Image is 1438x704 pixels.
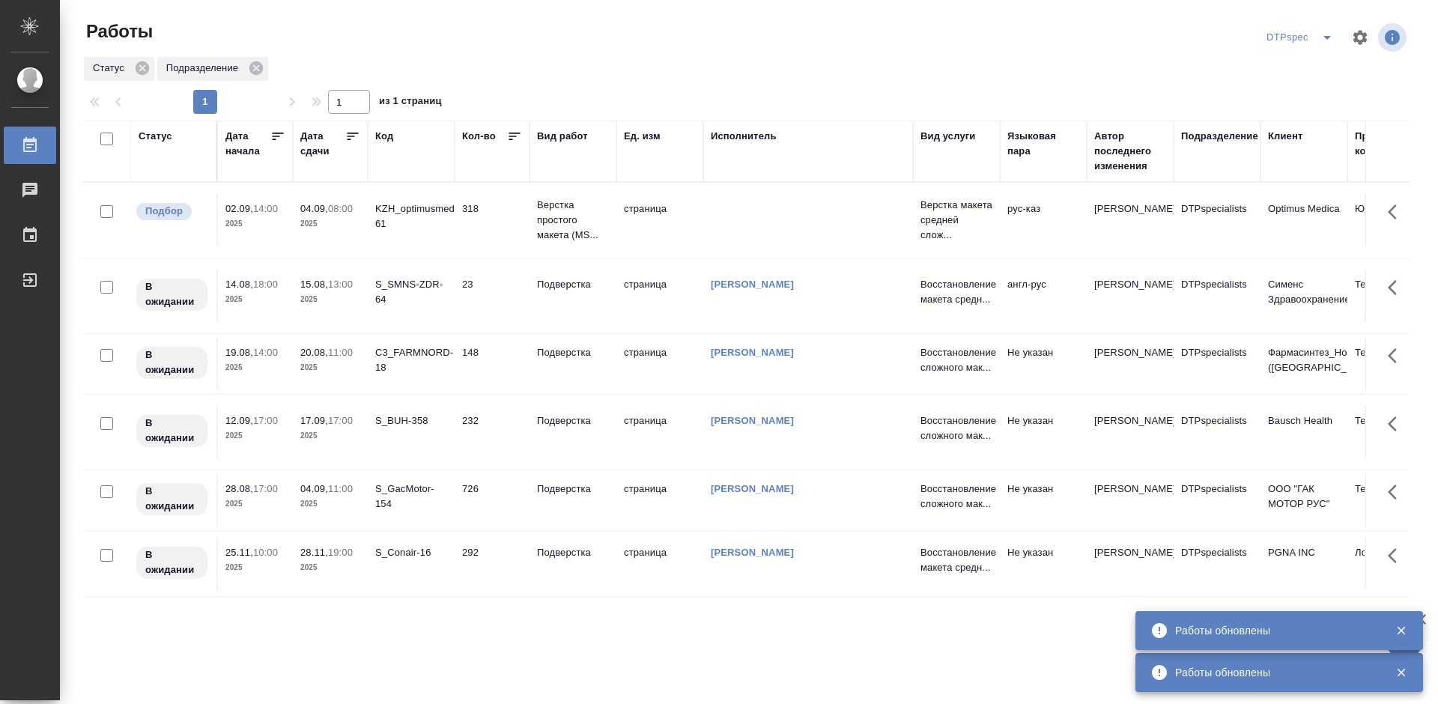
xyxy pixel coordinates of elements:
p: 2025 [225,428,285,443]
p: Подверстка [537,277,609,292]
td: DTPspecialists [1174,270,1260,322]
td: [PERSON_NAME] [1087,406,1174,458]
button: Закрыть [1386,666,1416,679]
div: Подразделение [1181,129,1258,144]
span: Настроить таблицу [1342,19,1378,55]
p: 04.09, [300,203,328,214]
div: Вид работ [537,129,588,144]
td: [PERSON_NAME] [1087,270,1174,322]
p: Подверстка [537,413,609,428]
p: 17:00 [253,483,278,494]
p: 02.09, [225,203,253,214]
p: 28.08, [225,483,253,494]
p: Подверстка [537,482,609,497]
p: Восстановление макета средн... [920,277,992,307]
td: Не указан [1000,406,1087,458]
div: Исполнитель назначен, приступать к работе пока рано [135,413,209,449]
p: 10:00 [253,547,278,558]
div: Дата начала [225,129,270,159]
div: Исполнитель [711,129,777,144]
td: рус-каз [1000,194,1087,246]
p: Верстка простого макета (MS... [537,198,609,243]
td: страница [616,270,703,322]
td: 292 [455,538,530,590]
div: Автор последнего изменения [1094,129,1166,174]
p: Восстановление сложного мак... [920,413,992,443]
p: ООО "ГАК МОТОР РУС" [1268,482,1340,512]
p: Подразделение [166,61,243,76]
div: Кол-во [462,129,496,144]
td: 318 [455,194,530,246]
p: 2025 [300,497,360,512]
div: Работы обновлены [1175,623,1373,638]
div: Клиент [1268,129,1302,144]
td: Не указан [1000,474,1087,527]
p: Статус [93,61,130,76]
div: Языковая пара [1007,129,1079,159]
p: 18:00 [253,279,278,290]
td: [PERSON_NAME] [1087,338,1174,390]
p: 17.09, [300,415,328,426]
p: 08:00 [328,203,353,214]
p: 14.08, [225,279,253,290]
button: Здесь прячутся важные кнопки [1379,338,1415,374]
p: Восстановление сложного мак... [920,482,992,512]
p: Подверстка [537,545,609,560]
a: [PERSON_NAME] [711,483,794,494]
td: Технический [1347,474,1434,527]
div: C3_FARMNORD-18 [375,345,447,375]
p: 28.11, [300,547,328,558]
button: Закрыть [1386,624,1416,637]
td: 232 [455,406,530,458]
p: 13:00 [328,279,353,290]
p: Optimus Medica [1268,201,1340,216]
p: 2025 [300,292,360,307]
span: Работы [82,19,153,43]
p: 2025 [225,497,285,512]
td: DTPspecialists [1174,538,1260,590]
p: 14:00 [253,347,278,358]
div: split button [1263,25,1342,49]
p: 2025 [300,560,360,575]
a: [PERSON_NAME] [711,347,794,358]
p: 2025 [225,360,285,375]
div: S_Conair-16 [375,545,447,560]
td: Не указан [1000,538,1087,590]
div: Вид услуги [920,129,976,144]
p: Восстановление сложного мак... [920,345,992,375]
td: Не указан [1000,338,1087,390]
div: Проектная команда [1355,129,1427,159]
p: 17:00 [328,415,353,426]
a: [PERSON_NAME] [711,415,794,426]
td: [PERSON_NAME] [1087,474,1174,527]
td: страница [616,194,703,246]
div: Код [375,129,393,144]
p: 25.11, [225,547,253,558]
div: Исполнитель назначен, приступать к работе пока рано [135,345,209,380]
p: В ожидании [145,484,198,514]
td: 148 [455,338,530,390]
p: Восстановление макета средн... [920,545,992,575]
td: страница [616,338,703,390]
span: Посмотреть информацию [1378,23,1410,52]
p: 19:00 [328,547,353,558]
p: В ожидании [145,279,198,309]
p: Подверстка [537,345,609,360]
td: 726 [455,474,530,527]
td: 23 [455,270,530,322]
p: В ожидании [145,547,198,577]
p: 11:00 [328,347,353,358]
div: Дата сдачи [300,129,345,159]
p: 04.09, [300,483,328,494]
td: страница [616,474,703,527]
p: 12.09, [225,415,253,426]
button: Здесь прячутся важные кнопки [1379,194,1415,230]
p: В ожидании [145,348,198,377]
div: Работы обновлены [1175,665,1373,680]
p: 2025 [300,360,360,375]
td: Технический [1347,338,1434,390]
div: Статус [84,57,154,81]
a: [PERSON_NAME] [711,547,794,558]
p: 14:00 [253,203,278,214]
p: Bausch Health [1268,413,1340,428]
